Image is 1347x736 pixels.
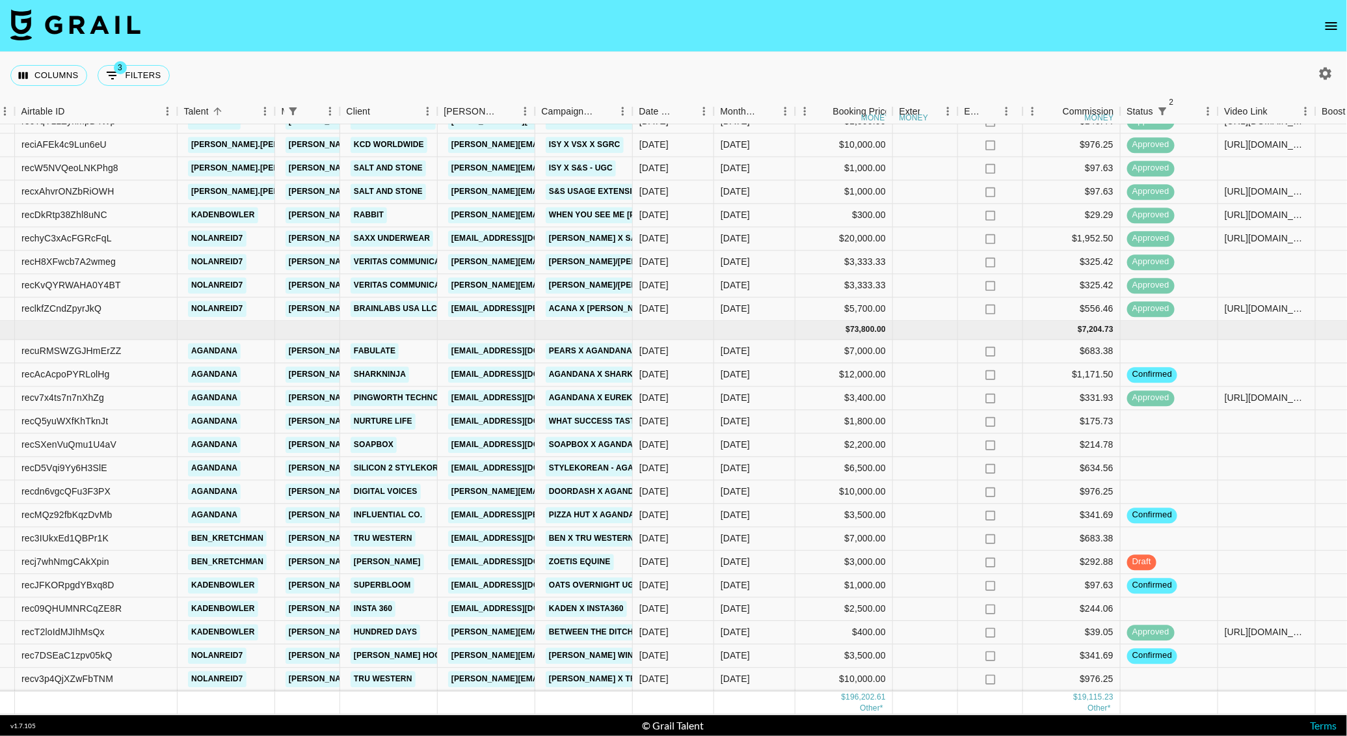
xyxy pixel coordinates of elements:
[448,461,594,477] a: [EMAIL_ADDRESS][DOMAIN_NAME]
[188,301,247,318] a: nolanreid7
[613,102,633,121] button: Menu
[188,184,330,200] a: [PERSON_NAME].[PERSON_NAME]
[776,102,795,121] button: Menu
[340,99,438,124] div: Client
[351,344,399,360] a: Fabulate
[833,99,890,124] div: Booking Price
[284,102,302,120] button: Show filters
[351,390,482,407] a: Pingworth Technology Ltd
[21,279,121,292] div: recKvQYRWAHA0Y4BT
[795,434,893,457] div: $2,200.00
[256,102,275,121] button: Menu
[351,367,409,383] a: SharkNinja
[535,99,633,124] div: Campaign (Type)
[965,99,983,124] div: Expenses: Remove Commission?
[21,139,107,152] div: reciAFEk4c9Lun6eU
[448,344,594,360] a: [EMAIL_ADDRESS][DOMAIN_NAME]
[286,531,498,547] a: [PERSON_NAME][EMAIL_ADDRESS][DOMAIN_NAME]
[595,102,613,120] button: Sort
[158,102,178,121] button: Menu
[546,625,721,641] a: Between The Ditches - [PERSON_NAME]
[795,298,893,321] div: $5,700.00
[498,102,516,120] button: Sort
[351,508,425,524] a: Influential Co.
[1023,457,1121,481] div: $634.56
[721,162,750,175] div: Sep '25
[1296,102,1316,121] button: Menu
[351,437,397,454] a: Soapbox
[1127,256,1175,269] span: approved
[448,301,660,318] a: [EMAIL_ADDRESS][PERSON_NAME][DOMAIN_NAME]
[1127,303,1175,316] span: approved
[351,414,416,430] a: Nurture Life
[1082,325,1114,336] div: 7,204.73
[444,99,498,124] div: [PERSON_NAME]
[286,508,498,524] a: [PERSON_NAME][EMAIL_ADDRESS][DOMAIN_NAME]
[1127,233,1175,245] span: approved
[284,102,302,120] div: 1 active filter
[939,102,958,121] button: Menu
[1127,210,1175,222] span: approved
[983,102,1001,120] button: Sort
[448,137,660,154] a: [PERSON_NAME][EMAIL_ADDRESS][DOMAIN_NAME]
[1023,157,1121,181] div: $97.63
[188,114,241,130] a: agandana
[546,461,665,477] a: StyleKorean - AGandAna
[676,102,695,120] button: Sort
[1023,528,1121,551] div: $683.38
[546,437,648,454] a: Soapbox x AGandAna
[370,102,388,120] button: Sort
[639,509,669,522] div: 9/19/2025
[448,278,660,294] a: [PERSON_NAME][EMAIL_ADDRESS][DOMAIN_NAME]
[21,209,107,222] div: recDkRtp38Zhl8uNC
[1310,719,1337,731] a: Terms
[516,102,535,121] button: Menu
[639,209,669,222] div: 8/29/2025
[188,648,247,664] a: nolanreid7
[721,392,750,405] div: Oct '25
[639,439,669,452] div: 8/6/2025
[1225,303,1309,316] div: https://www.instagram.com/reel/DN1b6Ll3AoL/?igsh=bWc2ZW92eGxraDhp
[721,368,750,381] div: Oct '25
[546,578,720,594] a: Oats Overnight UGC x [PERSON_NAME]
[188,554,267,571] a: ben_kretchman
[188,278,247,294] a: nolanreid7
[721,185,750,198] div: Sep '25
[351,231,433,247] a: SAXX Underwear
[795,481,893,504] div: $10,000.00
[721,99,758,124] div: Month Due
[188,390,241,407] a: agandana
[721,462,750,475] div: Oct '25
[546,601,627,618] a: Kaden x Insta360
[546,554,614,571] a: Zoetis Equine
[1023,434,1121,457] div: $214.78
[114,61,127,74] span: 3
[21,509,112,522] div: recMQz92fbKqzDvMb
[850,325,886,336] div: 73,800.00
[639,303,669,316] div: 9/26/2025
[21,115,115,128] div: recYqYL2ZynmpD4Wp
[351,648,477,664] a: [PERSON_NAME] Hockey LLC
[546,301,657,318] a: ACANA x [PERSON_NAME]
[98,65,170,86] button: Show filters
[639,232,669,245] div: 7/21/2025
[542,99,595,124] div: Campaign (Type)
[188,578,258,594] a: kadenbowler
[351,461,459,477] a: Silicon 2 StyleKorean
[546,114,637,130] a: Tabs Brand Promo
[1127,369,1177,381] span: confirmed
[21,485,111,498] div: recdn6vgcQFu3F3PX
[721,303,750,316] div: Sep '25
[21,532,109,545] div: rec3IUkxEd1QBPr1K
[795,528,893,551] div: $7,000.00
[184,99,209,124] div: Talent
[448,367,594,383] a: [EMAIL_ADDRESS][DOMAIN_NAME]
[1023,204,1121,228] div: $29.29
[1218,99,1316,124] div: Video Link
[351,161,426,177] a: Salt and Stone
[286,414,498,430] a: [PERSON_NAME][EMAIL_ADDRESS][DOMAIN_NAME]
[795,504,893,528] div: $3,500.00
[351,278,468,294] a: Veritas Communications
[546,508,649,524] a: Pizza Hut x AGandAna
[21,439,116,452] div: recSXenVuQmu1U4aV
